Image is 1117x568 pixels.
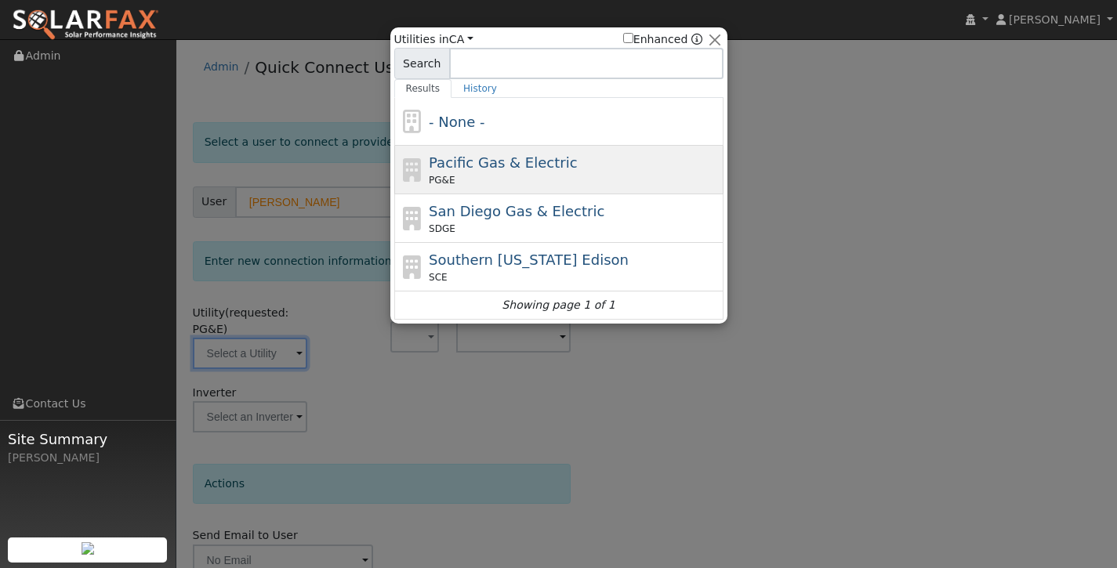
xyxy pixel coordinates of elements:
[429,270,448,284] span: SCE
[8,429,168,450] span: Site Summary
[1009,13,1101,26] span: [PERSON_NAME]
[394,79,452,98] a: Results
[82,542,94,555] img: retrieve
[429,203,604,219] span: San Diego Gas & Electric
[12,9,159,42] img: SolarFax
[429,114,484,130] span: - None -
[394,31,473,48] span: Utilities in
[623,33,633,43] input: Enhanced
[8,450,168,466] div: [PERSON_NAME]
[623,31,688,48] label: Enhanced
[429,251,629,268] span: Southern [US_STATE] Edison
[429,173,455,187] span: PG&E
[623,31,703,48] span: Show enhanced providers
[394,48,450,79] span: Search
[691,33,702,45] a: Enhanced Providers
[429,222,455,236] span: SDGE
[449,33,473,45] a: CA
[452,79,509,98] a: History
[502,297,615,313] i: Showing page 1 of 1
[429,154,577,171] span: Pacific Gas & Electric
